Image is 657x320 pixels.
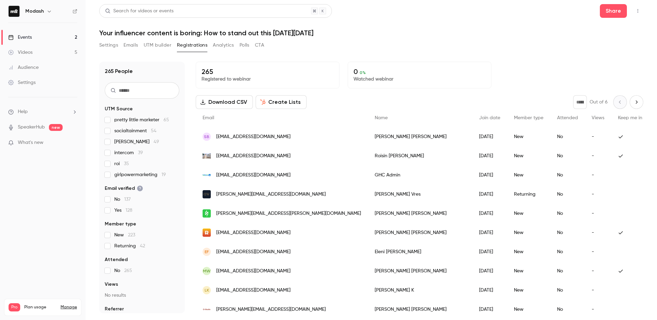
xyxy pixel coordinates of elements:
img: rtcpr.com [203,153,211,159]
span: Returning [114,243,145,249]
span: Pro [9,303,20,311]
span: 137 [124,197,131,202]
div: No [550,261,585,281]
div: [PERSON_NAME] [PERSON_NAME] [368,261,472,281]
img: ostudio.co.nz [203,305,211,313]
div: - [585,300,611,319]
span: intercom [114,149,143,156]
p: Registered to webinar [202,76,334,83]
span: Name [375,115,388,120]
div: New [507,261,550,281]
span: 0 % [360,70,366,75]
span: Email [203,115,214,120]
div: [PERSON_NAME] [PERSON_NAME] [368,300,472,319]
div: New [507,223,550,242]
span: 35 [124,161,129,166]
h6: Modash [25,8,44,15]
span: [EMAIL_ADDRESS][DOMAIN_NAME] [216,229,291,236]
span: socialtainment [114,127,156,134]
div: No [550,127,585,146]
span: girlpowermarketing [114,171,166,178]
button: CTA [255,40,264,51]
img: stripo.email [203,209,211,218]
p: 0 [353,67,486,76]
a: SpeakerHub [18,124,45,131]
button: Emails [124,40,138,51]
div: - [585,165,611,185]
span: Yes [114,207,132,214]
span: No [114,196,131,203]
span: Views [592,115,604,120]
span: pretty little marketer [114,116,169,123]
span: [PERSON_NAME][EMAIL_ADDRESS][DOMAIN_NAME] [216,306,326,313]
div: Videos [8,49,33,56]
span: [EMAIL_ADDRESS][DOMAIN_NAME] [216,248,291,256]
div: - [585,127,611,146]
div: New [507,146,550,165]
div: No [550,281,585,300]
div: - [585,204,611,223]
button: Registrations [177,40,207,51]
div: [DATE] [472,146,507,165]
span: No [114,267,132,274]
span: Member type [105,221,136,227]
div: [PERSON_NAME] [PERSON_NAME] [368,204,472,223]
div: No [550,242,585,261]
span: new [49,124,63,131]
span: 39 [138,150,143,155]
div: [DATE] [472,300,507,319]
div: - [585,281,611,300]
div: [PERSON_NAME] [PERSON_NAME] [368,127,472,146]
img: byrokko.com [203,229,211,237]
span: 54 [151,128,156,133]
div: New [507,165,550,185]
li: help-dropdown-opener [8,108,77,115]
button: Download CSV [196,95,253,109]
span: [EMAIL_ADDRESS][DOMAIN_NAME] [216,152,291,160]
div: Roisin [PERSON_NAME] [368,146,472,165]
p: Out of 6 [590,99,608,106]
span: Referrer [105,306,124,312]
div: - [585,242,611,261]
span: [EMAIL_ADDRESS][DOMAIN_NAME] [216,133,291,140]
div: [DATE] [472,261,507,281]
span: [PERSON_NAME] [114,138,159,145]
span: roi [114,160,129,167]
span: LK [205,287,209,293]
div: No [550,185,585,204]
span: 49 [154,139,159,144]
div: New [507,281,550,300]
span: Help [18,108,28,115]
span: [PERSON_NAME][EMAIL_ADDRESS][PERSON_NAME][DOMAIN_NAME] [216,210,361,217]
button: Share [600,4,627,18]
div: New [507,242,550,261]
div: - [585,185,611,204]
div: [PERSON_NAME] K [368,281,472,300]
h1: Your influencer content is boring: How to stand out this [DATE][DATE] [99,29,643,37]
span: 65 [164,118,169,122]
div: No [550,300,585,319]
span: 265 [124,268,132,273]
span: Views [105,281,118,288]
img: danielwellington.com [203,190,211,198]
div: [DATE] [472,165,507,185]
p: Watched webinar [353,76,486,83]
a: Manage [61,305,77,310]
span: 19 [162,172,166,177]
span: Email verified [105,185,143,192]
div: [DATE] [472,185,507,204]
button: Settings [99,40,118,51]
p: 265 [202,67,334,76]
button: Next page [630,95,643,109]
div: New [507,127,550,146]
span: [EMAIL_ADDRESS][DOMAIN_NAME] [216,287,291,294]
div: No [550,223,585,242]
div: Eleni [PERSON_NAME] [368,242,472,261]
div: [PERSON_NAME] Vres [368,185,472,204]
span: Plan usage [24,305,56,310]
span: SB [204,134,209,140]
span: Join date [479,115,500,120]
button: Create Lists [256,95,307,109]
span: New [114,232,135,238]
div: [DATE] [472,223,507,242]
